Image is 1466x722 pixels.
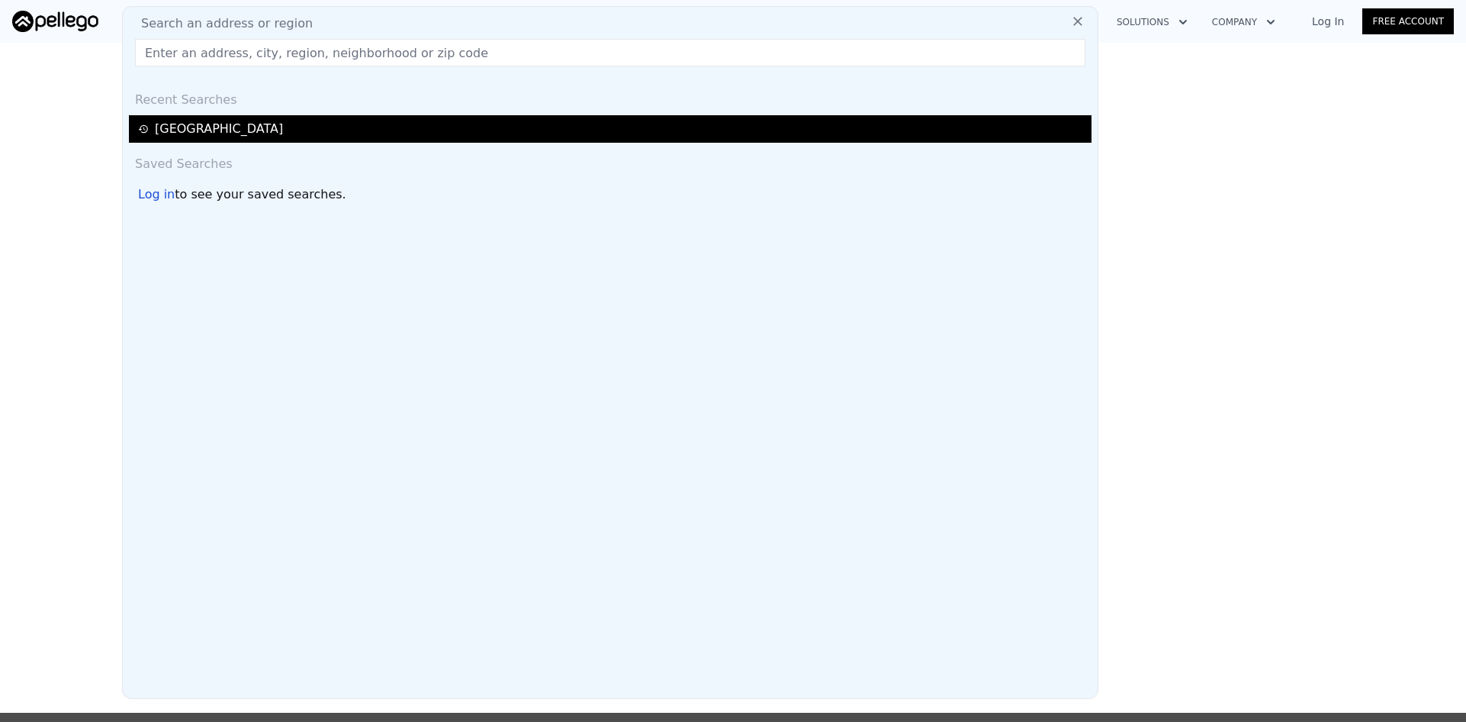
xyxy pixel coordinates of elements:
[129,143,1091,179] div: Saved Searches
[129,15,313,33] span: Search an address or region
[135,39,1085,66] input: Enter an address, city, region, neighborhood or zip code
[138,185,175,204] div: Log in
[1294,14,1362,29] a: Log In
[1104,8,1200,36] button: Solutions
[12,11,98,32] img: Pellego
[129,79,1091,115] div: Recent Searches
[1362,8,1454,34] a: Free Account
[138,120,1087,138] a: [GEOGRAPHIC_DATA]
[175,185,346,204] span: to see your saved searches.
[1200,8,1288,36] button: Company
